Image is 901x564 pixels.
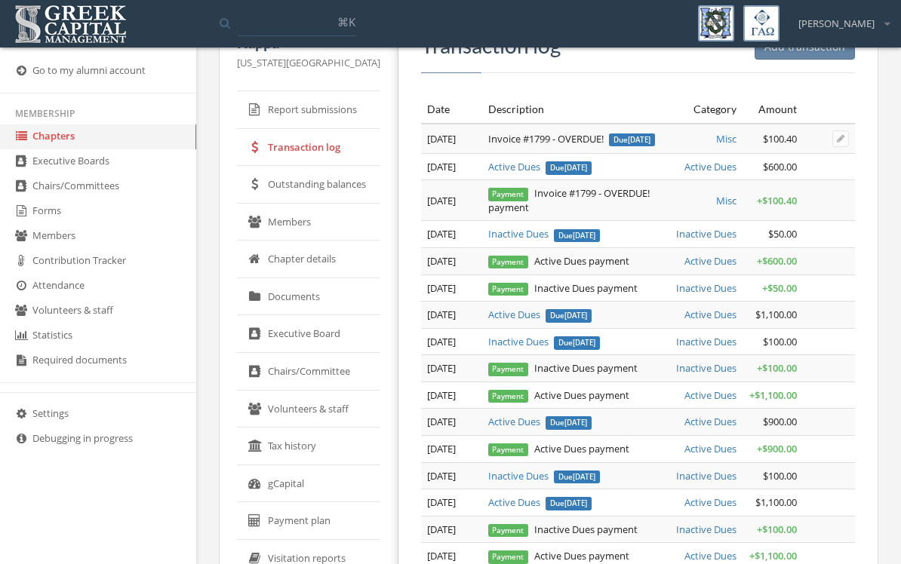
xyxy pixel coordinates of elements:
a: Volunteers & staff [237,391,380,428]
span: [DATE] [427,132,456,146]
a: Inactive Dues Due[DATE] [488,469,601,483]
div: Category [670,102,736,117]
span: + $1,100.00 [749,388,797,402]
span: Active Dues [684,254,736,268]
a: gCapital [237,465,380,503]
span: Inactive Dues [676,335,736,348]
span: [DATE] [564,311,587,320]
a: Documents [237,278,380,316]
span: Inactive Dues payment [488,281,638,295]
span: Payment [488,283,529,296]
span: Payment [488,443,529,456]
span: ⌘K [337,14,355,29]
span: Active Dues payment [488,254,630,268]
span: $1,100.00 [755,495,797,509]
a: Active Dues Due[DATE] [488,308,592,321]
span: [DATE] [628,135,650,145]
div: Description [488,102,659,117]
span: Payment [488,390,529,403]
span: Inactive Dues [676,523,736,536]
a: Chairs/Committee [237,353,380,391]
span: $900.00 [763,415,797,428]
span: [DATE] [564,418,587,428]
span: Inactive Dues payment [488,523,638,536]
span: [DATE] [427,254,456,268]
span: Due [554,471,600,484]
span: [DATE] [564,163,587,173]
span: Due [546,416,592,430]
span: [DATE] [427,495,456,509]
a: Inactive Dues Due[DATE] [488,335,601,348]
span: Active Dues [684,495,736,509]
a: Payment plan [237,502,380,540]
span: Active Dues [684,549,736,562]
span: Payment [488,363,529,375]
span: Invoice #1799 - OVERDUE! [488,132,656,146]
span: [DATE] [564,498,587,508]
span: $100.00 [763,335,797,348]
span: [DATE] [427,281,456,295]
span: Invoice #1799 - OVERDUE! payment [488,186,650,214]
span: $100.40 [763,132,797,146]
a: Outstanding balances [237,166,380,204]
a: Members [237,204,380,241]
span: Payment [488,524,529,537]
span: $600.00 [763,160,797,173]
span: Due [609,133,655,147]
span: Active Dues payment [488,388,630,402]
span: [DATE] [427,361,456,375]
p: [US_STATE][GEOGRAPHIC_DATA] [237,54,380,71]
span: Due [554,336,600,350]
span: [PERSON_NAME] [798,17,875,31]
span: Due [546,161,592,175]
span: Due [546,497,592,510]
span: Active Dues [684,160,736,173]
span: + $100.00 [757,523,797,536]
span: + $1,100.00 [749,549,797,562]
a: Report submissions [237,91,380,129]
span: [DATE] [427,194,456,207]
span: Active Dues [684,442,736,455]
a: Chapter details [237,241,380,278]
span: Payment [488,188,529,201]
div: [PERSON_NAME] [789,5,890,31]
span: + $900.00 [757,442,797,455]
span: [DATE] [427,415,456,428]
span: [DATE] [427,308,456,321]
a: Inactive Dues Due[DATE] [488,227,601,241]
span: Inactive Dues payment [488,361,638,375]
span: Inactive Dues [676,281,736,295]
span: [DATE] [427,523,456,536]
div: Date [427,102,476,117]
a: Transaction log [237,129,380,167]
span: $50.00 [768,227,797,241]
span: Active Dues payment [488,549,630,562]
span: + $50.00 [762,281,797,295]
span: [DATE] [427,549,456,562]
span: [DATE] [573,472,595,482]
span: [DATE] [427,469,456,483]
span: + $100.40 [757,194,797,207]
a: Active Dues Due[DATE] [488,415,592,428]
span: Due [554,229,600,243]
span: Active Dues [684,308,736,321]
span: Active Dues [684,415,736,428]
span: [DATE] [573,338,595,348]
a: Active Dues Due[DATE] [488,160,592,173]
span: [DATE] [573,230,595,240]
span: Inactive Dues [676,361,736,375]
span: [DATE] [427,160,456,173]
a: Active Dues Due[DATE] [488,495,592,509]
span: Inactive Dues [676,469,736,483]
span: $100.00 [763,469,797,483]
span: $1,100.00 [755,308,797,321]
span: Payment [488,256,529,268]
span: Active Dues [684,388,736,402]
div: Amount [749,102,798,117]
span: + $100.00 [757,361,797,375]
span: Due [546,309,592,323]
span: [DATE] [427,388,456,402]
h3: Transaction log [421,34,855,57]
h5: Kappa [237,34,380,51]
span: [DATE] [427,227,456,241]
